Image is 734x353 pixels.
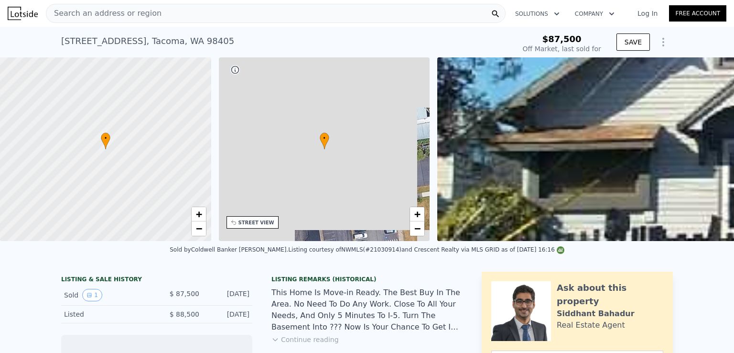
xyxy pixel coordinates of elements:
[207,309,249,319] div: [DATE]
[557,281,663,308] div: Ask about this property
[626,9,669,18] a: Log In
[616,33,650,51] button: SAVE
[195,208,202,220] span: +
[557,308,635,320] div: Siddhant Bahadur
[61,276,252,285] div: LISTING & SALE HISTORY
[170,246,288,253] div: Sold by Coldwell Banker [PERSON_NAME] .
[557,320,625,331] div: Real Estate Agent
[101,132,110,149] div: •
[567,5,622,22] button: Company
[414,222,421,234] span: −
[669,5,726,22] a: Free Account
[195,222,202,234] span: −
[271,276,463,283] div: Listing Remarks (Historical)
[288,246,564,253] div: Listing courtesy of NWMLS (#21030914) and Crescent Realty via MLS GRID as of [DATE] 16:16
[320,134,329,143] span: •
[542,34,582,44] span: $87,500
[170,310,199,318] span: $ 88,500
[170,290,199,298] span: $ 87,500
[192,207,206,221] a: Zoom in
[101,134,110,143] span: •
[46,8,162,19] span: Search an address or region
[507,5,567,22] button: Solutions
[82,289,102,301] button: View historical data
[410,207,424,221] a: Zoom in
[238,219,274,226] div: STREET VIEW
[8,7,38,20] img: Lotside
[192,221,206,236] a: Zoom out
[414,208,421,220] span: +
[523,44,601,54] div: Off Market, last sold for
[320,132,329,149] div: •
[64,309,149,319] div: Listed
[207,289,249,301] div: [DATE]
[64,289,149,301] div: Sold
[271,335,339,344] button: Continue reading
[271,287,463,333] div: This Home Is Move-in Ready. The Best Buy In The Area. No Need To Do Any Work. Close To All Your N...
[61,34,234,48] div: [STREET_ADDRESS] , Tacoma , WA 98405
[654,33,673,52] button: Show Options
[410,221,424,236] a: Zoom out
[557,246,564,254] img: NWMLS Logo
